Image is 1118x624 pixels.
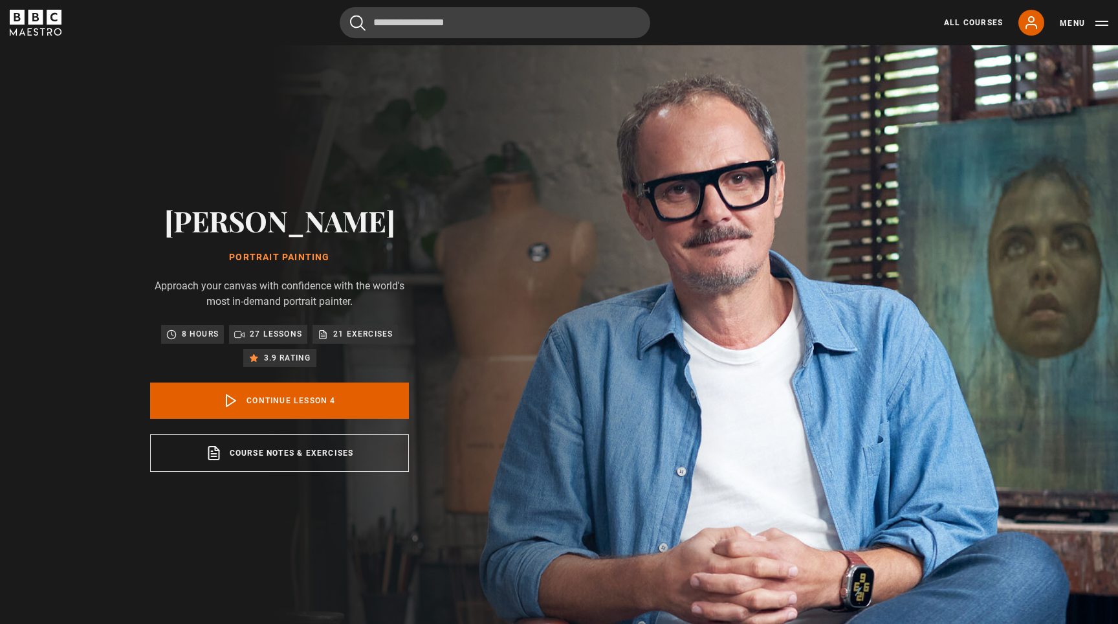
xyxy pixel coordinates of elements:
h2: [PERSON_NAME] [150,204,409,237]
input: Search [340,7,650,38]
button: Toggle navigation [1060,17,1108,30]
p: Approach your canvas with confidence with the world's most in-demand portrait painter. [150,278,409,309]
p: 8 hours [182,328,219,340]
p: 3.9 rating [264,351,311,364]
h1: Portrait Painting [150,252,409,263]
button: Submit the search query [350,15,366,31]
a: Course notes & exercises [150,434,409,472]
p: 21 exercises [333,328,393,340]
p: 27 lessons [250,328,302,340]
a: Continue lesson 4 [150,383,409,419]
svg: BBC Maestro [10,10,61,36]
a: All Courses [944,17,1003,28]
